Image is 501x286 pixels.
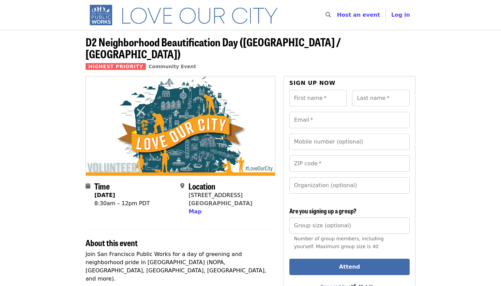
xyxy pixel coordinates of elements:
span: Highest Priority [86,63,146,70]
p: Join San Francisco Public Works for a day of greening and neighborhood pride in [GEOGRAPHIC_DATA]... [86,250,275,283]
div: 8:30am – 12pm PDT [94,199,150,208]
i: calendar icon [86,183,90,189]
span: Are you signing up a group? [289,206,356,215]
input: Email [289,112,410,128]
input: First name [289,90,347,106]
span: Time [94,180,110,192]
a: Host an event [337,12,380,18]
button: Attend [289,259,410,275]
img: SF Public Works - Home [86,4,288,26]
span: About this event [86,237,138,249]
span: Map [188,208,201,215]
a: Community Event [149,64,196,69]
span: Number of group members, including yourself. Maximum group size is 40 [294,236,384,249]
input: ZIP code [289,155,410,172]
div: [STREET_ADDRESS] [188,191,252,199]
span: Sign up now [289,80,336,86]
a: [GEOGRAPHIC_DATA] [188,200,252,207]
img: D2 Neighborhood Beautification Day (Russian Hill / Fillmore) organized by SF Public Works [86,76,275,175]
input: [object Object] [289,217,410,234]
input: Organization (optional) [289,177,410,194]
i: search icon [325,12,331,18]
input: Last name [352,90,410,106]
button: Map [188,208,201,216]
span: D2 Neighborhood Beautification Day ([GEOGRAPHIC_DATA] / [GEOGRAPHIC_DATA]) [86,34,341,62]
span: Log in [391,12,410,18]
i: map-marker-alt icon [180,183,184,189]
span: Location [188,180,215,192]
button: Log in [386,8,415,22]
input: Mobile number (optional) [289,134,410,150]
input: Search [335,7,340,23]
strong: [DATE] [94,192,115,198]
